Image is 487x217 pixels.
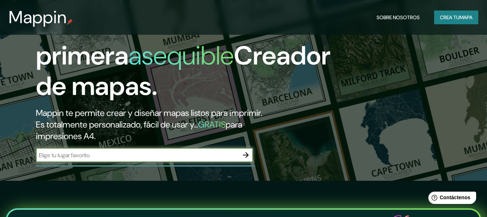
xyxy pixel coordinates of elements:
[36,119,198,130] font: Es totalmente personalizado, fácil de usar y...
[36,8,129,72] font: La primera
[459,14,473,21] font: mapa
[67,19,73,25] img: pin de mapeo
[9,6,67,29] font: Mappin
[36,119,242,142] font: para impresiones A4.
[36,107,262,118] font: Mappin te permite crear y diseñar mapas listos para imprimir.
[374,11,423,24] button: Sobre nosotros
[434,11,478,24] button: Crea tumapa
[440,14,459,21] font: Crea tu
[377,14,420,21] font: Sobre nosotros
[129,39,234,72] font: asequible
[198,119,226,130] font: GRATIS
[423,189,479,209] iframe: Lanzador de widgets de ayuda
[36,39,331,103] font: Creador de mapas.
[36,151,239,159] input: Elige tu lugar favorito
